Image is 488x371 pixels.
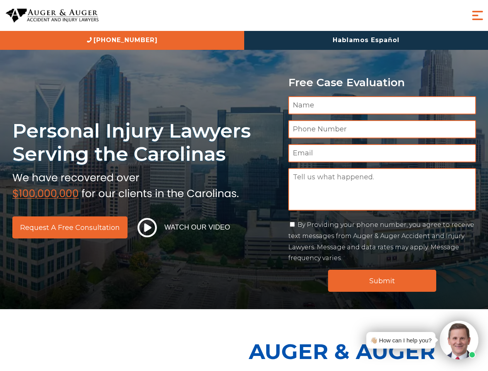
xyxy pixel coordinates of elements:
[288,120,476,138] input: Phone Number
[328,270,436,292] input: Submit
[288,221,474,262] label: By Providing your phone number, you agree to receive text messages from Auger & Auger Accident an...
[440,321,478,359] img: Intaker widget Avatar
[6,9,99,23] img: Auger & Auger Accident and Injury Lawyers Logo
[12,119,279,166] h1: Personal Injury Lawyers Serving the Carolinas
[288,96,476,114] input: Name
[288,144,476,162] input: Email
[288,77,476,88] p: Free Case Evaluation
[370,335,432,345] div: 👋🏼 How can I help you?
[12,216,128,238] a: Request a Free Consultation
[470,8,485,23] button: Menu
[249,332,484,371] p: Auger & Auger
[20,224,120,231] span: Request a Free Consultation
[135,218,233,238] button: Watch Our Video
[12,170,239,199] img: sub text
